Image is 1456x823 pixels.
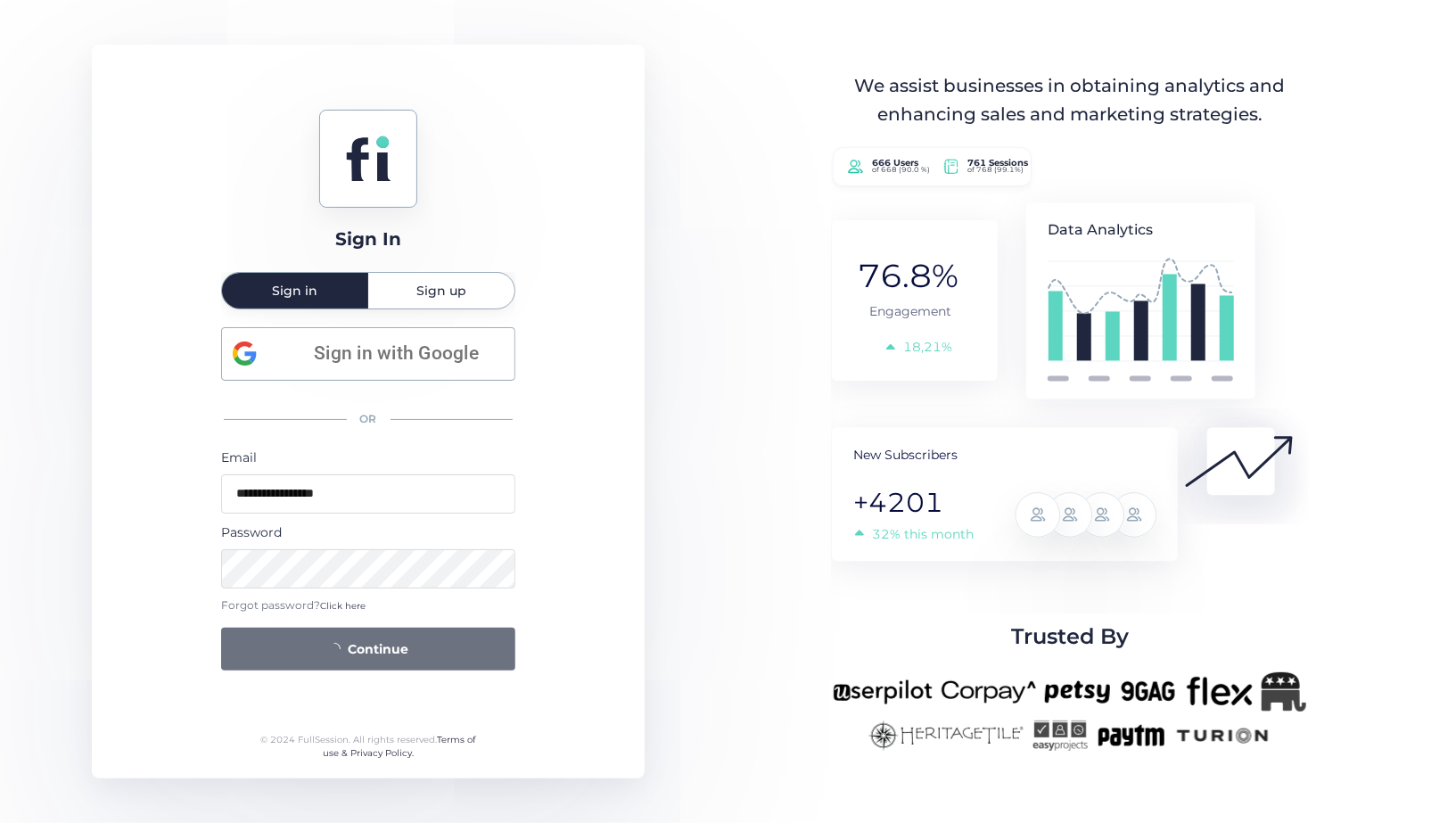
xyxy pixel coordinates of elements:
div: © 2024 FullSession. All rights reserved. [253,733,484,761]
span: Continue [348,639,408,659]
tspan: New Subscribers [853,447,958,463]
img: 9gag-new.png [1119,672,1178,712]
img: userpilot-new.png [833,672,933,712]
tspan: 18,21% [903,339,952,355]
div: Email [221,448,515,467]
div: Forgot password? [221,597,515,614]
tspan: 76.8% [858,256,958,295]
img: petsy-new.png [1045,672,1110,712]
img: heritagetile-new.png [868,720,1024,751]
img: flex-new.png [1187,672,1253,712]
div: Password [221,523,515,542]
tspan: +4201 [853,486,943,519]
button: Continue [221,628,515,671]
tspan: 666 Users [872,158,919,169]
span: Trusted By [1011,620,1129,654]
a: Terms of use & Privacy Policy. [323,734,476,760]
span: Click here [320,600,366,612]
tspan: Engagement [869,303,951,319]
img: turion-new.png [1174,720,1271,751]
tspan: of 768 (99.1%) [967,166,1024,175]
span: Sign up [416,284,466,297]
div: OR [221,400,515,439]
div: We assist businesses in obtaining analytics and enhancing sales and marketing strategies. [835,72,1305,128]
tspan: 32% this month [872,526,974,542]
span: Sign in [273,284,318,297]
img: corpay-new.png [942,672,1036,712]
div: Sign In [335,226,401,253]
tspan: Data Analytics [1048,221,1153,238]
img: paytm-new.png [1097,720,1165,751]
tspan: of 668 (90.0 %) [872,166,930,175]
span: Sign in with Google [289,339,504,368]
tspan: 761 Sessions [967,158,1029,169]
img: easyprojects-new.png [1032,720,1088,751]
img: Republicanlogo-bw.png [1262,672,1306,712]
